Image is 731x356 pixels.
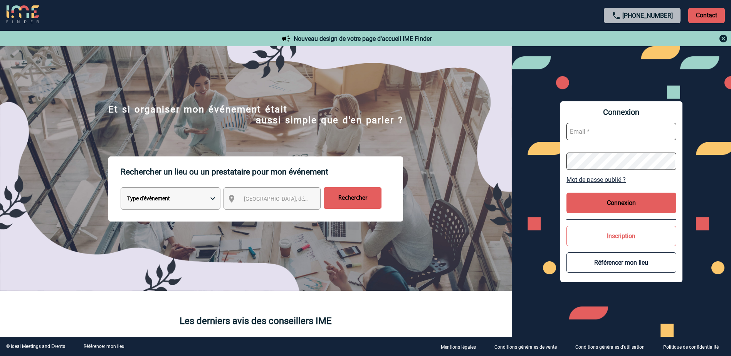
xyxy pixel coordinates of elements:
[324,187,381,209] input: Rechercher
[566,176,676,183] a: Mot de passe oublié ?
[435,343,488,350] a: Mentions légales
[566,107,676,117] span: Connexion
[566,226,676,246] button: Inscription
[121,156,403,187] p: Rechercher un lieu ou un prestataire pour mon événement
[84,344,124,349] a: Référencer mon lieu
[441,344,476,350] p: Mentions légales
[575,344,645,350] p: Conditions générales d'utilisation
[663,344,719,350] p: Politique de confidentialité
[569,343,657,350] a: Conditions générales d'utilisation
[244,196,351,202] span: [GEOGRAPHIC_DATA], département, région...
[622,12,673,19] a: [PHONE_NUMBER]
[494,344,557,350] p: Conditions générales de vente
[612,11,621,20] img: call-24-px.png
[566,193,676,213] button: Connexion
[6,344,65,349] div: © Ideal Meetings and Events
[688,8,725,23] p: Contact
[657,343,731,350] a: Politique de confidentialité
[488,343,569,350] a: Conditions générales de vente
[566,252,676,273] button: Référencer mon lieu
[566,123,676,140] input: Email *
